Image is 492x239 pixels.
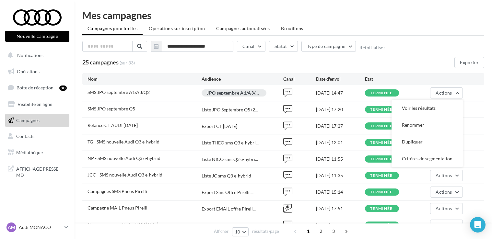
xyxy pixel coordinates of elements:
div: terminée [370,91,393,95]
span: Liste THEO sms Q3 e-hybri... [202,140,259,146]
span: Liste JPO Septembre Q5 (2... [202,107,258,113]
button: Actions [430,220,463,231]
span: Actions [436,189,452,195]
span: Actions [436,173,452,178]
span: 25 campagnes [82,59,119,66]
span: JCC - SMS nouvelle Audi Q3 e-hybrid [88,172,162,177]
button: Actions [430,87,463,98]
button: Renommer [392,117,463,133]
span: NP - SMS nouvelle Audi Q3 e-hybrid [88,155,160,161]
a: Boîte de réception80 [4,81,71,95]
div: 80 [59,85,67,91]
button: Notifications [4,49,68,62]
span: Contacts [16,133,34,139]
div: Audience [202,76,283,82]
span: Campagnes [16,117,40,123]
div: terminée [370,141,393,145]
div: terminée [370,124,393,128]
span: 3 [328,226,339,236]
button: Exporter [454,57,484,68]
span: Export Sms Offre Pirelli ... [202,189,253,196]
div: [DATE] 11:35 [316,172,365,179]
button: Statut [269,41,298,52]
button: Canal [237,41,265,52]
span: Boîte de réception [17,85,53,90]
span: (sur 33) [120,60,135,66]
div: Open Intercom Messenger [470,217,486,233]
div: Liste JC sms Q3 e-hybrid [202,173,251,179]
span: SMS JPO septembre A1/A3/Q2 [88,89,150,95]
span: Liste NICO sms Q3 e-hybri... [202,156,258,163]
button: Critères de segmentation [392,150,463,167]
span: AFFICHAGE PRESSE MD [16,165,67,178]
div: terminée [370,157,393,161]
div: terminée [370,190,393,194]
span: Relance CT AUDI Août 2025 [88,122,138,128]
a: Contacts [4,130,71,143]
span: Actions [436,206,452,211]
a: Médiathèque [4,146,71,159]
span: Campagne MAIL Pneus Pirelli [88,205,147,211]
div: Date d'envoi [316,76,365,82]
span: TG - SMS nouvelle Audi Q3 e-hybrid [88,139,159,144]
span: 1 [303,226,313,236]
div: Q3 Theo [202,222,219,229]
span: Actions [436,222,452,228]
div: terminée [370,207,393,211]
div: [DATE] 15:14 [316,189,365,195]
div: terminée [370,108,393,112]
div: [DATE] 14:47 [316,90,365,96]
span: Campagnes automatisées [216,26,270,31]
button: Actions [430,187,463,198]
div: [DATE] 17:51 [316,205,365,212]
a: AM Audi MONACO [5,221,69,233]
button: Actions [430,203,463,214]
a: AFFICHAGE PRESSE MD [4,162,71,181]
span: Visibilité en ligne [18,101,52,107]
span: Campagne nouvelle Audi Q3 (Théo) [88,222,158,227]
span: AM [8,224,15,231]
div: Nom [88,76,202,82]
span: 2 [316,226,326,236]
span: Brouillons [281,26,303,31]
div: JPO septembre A1/A3/Q2 SMS [202,89,266,97]
p: Audi MONACO [19,224,62,231]
a: Opérations [4,65,71,78]
span: Médiathèque [16,150,43,155]
div: Mes campagnes [82,10,484,20]
span: Actions [436,90,452,96]
span: SMS JPO septembre Q5 [88,106,135,111]
span: Notifications [17,52,43,58]
a: Visibilité en ligne [4,97,71,111]
div: [DATE] 11:55 [316,156,365,162]
div: [DATE] 17:27 [316,123,365,129]
span: résultats/page [252,228,279,234]
div: [DATE] 17:20 [316,106,365,113]
div: [DATE] 12:01 [316,139,365,146]
button: Réinitialiser [359,45,385,50]
span: Export EMAIL offre Pirell... [202,206,256,212]
div: Canal [283,76,316,82]
span: Campagnes SMS Pneus Pirelli [88,188,147,194]
button: 10 [232,227,249,236]
a: Campagnes [4,114,71,127]
span: Operations sur inscription [149,26,205,31]
button: Type de campagne [301,41,356,52]
button: Voir les résultats [392,100,463,117]
span: Opérations [17,69,40,74]
button: Actions [430,170,463,181]
div: Export CT [DATE] [202,123,237,130]
div: État [365,76,414,82]
div: [DATE] 17:32 [316,222,365,228]
span: 10 [235,229,240,234]
button: Nouvelle campagne [5,31,69,42]
div: terminée [370,174,393,178]
span: Afficher [214,228,228,234]
button: Dupliquer [392,133,463,150]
